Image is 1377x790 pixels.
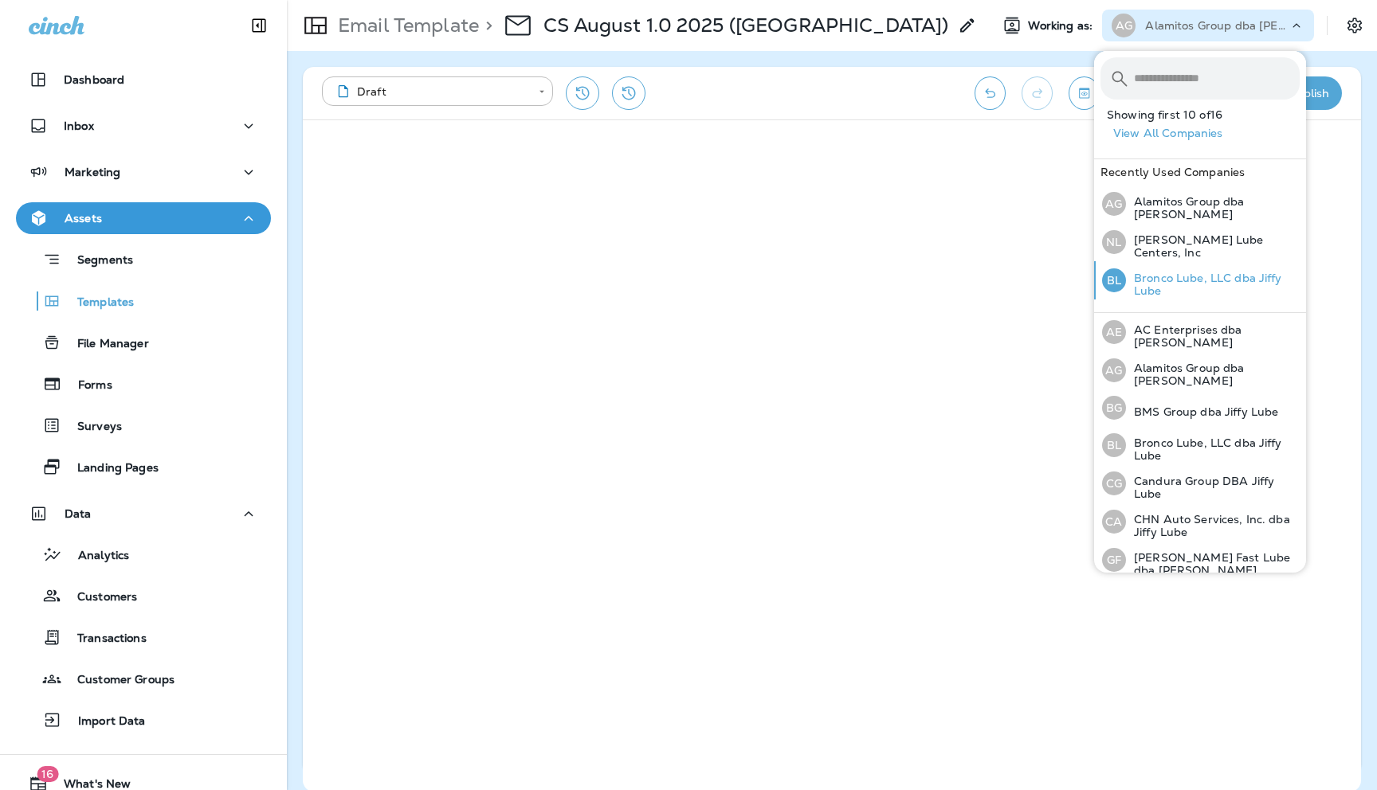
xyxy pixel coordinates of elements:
button: Segments [16,242,271,276]
p: [PERSON_NAME] Fast Lube dba [PERSON_NAME] [1126,551,1300,577]
p: Bronco Lube, LLC dba Jiffy Lube [1126,436,1300,462]
p: BMS Group dba Jiffy Lube [1126,405,1278,418]
span: Working as: [1028,19,1096,33]
p: CHN Auto Services, Inc. dba Jiffy Lube [1126,513,1300,538]
div: Draft [333,84,528,100]
button: BGBMS Group dba Jiffy Lube [1094,389,1306,426]
div: GF [1102,548,1126,572]
button: Import Data [16,703,271,737]
p: Transactions [61,632,147,647]
div: NL [1102,230,1126,254]
button: Settings [1340,11,1369,40]
p: Showing first 10 of 16 [1107,108,1306,121]
button: AGAlamitos Group dba [PERSON_NAME] [1094,351,1306,389]
button: File Manager [16,326,271,359]
button: Toggle preview [1069,76,1100,110]
button: Surveys [16,409,271,442]
button: AEAC Enterprises dba [PERSON_NAME] [1094,313,1306,351]
p: CS August 1.0 2025 ([GEOGRAPHIC_DATA]) [543,14,948,37]
div: CG [1102,471,1126,495]
button: GF[PERSON_NAME] Fast Lube dba [PERSON_NAME] [1094,541,1306,579]
p: Customers [61,590,137,605]
p: Import Data [62,714,146,729]
p: Candura Group DBA Jiffy Lube [1126,475,1300,500]
p: Customer Groups [61,673,175,688]
p: Bronco Lube, LLC dba Jiffy Lube [1126,272,1300,297]
button: Templates [16,284,271,318]
p: Templates [61,295,134,311]
button: Analytics [16,538,271,571]
button: BLBronco Lube, LLC dba Jiffy Lube [1094,261,1306,299]
button: Marketing [16,156,271,188]
p: Forms [62,378,112,393]
button: View All Companies [1107,121,1306,146]
div: AG [1102,192,1126,216]
p: Landing Pages [61,461,159,476]
span: 16 [37,766,58,782]
p: Surveys [61,420,122,435]
div: BL [1102,433,1126,457]
div: AG [1102,358,1126,382]
button: Collapse Sidebar [237,10,281,41]
button: Transactions [16,620,271,654]
button: Undo [975,76,1006,110]
button: CACHN Auto Services, Inc. dba Jiffy Lube [1094,503,1306,541]
p: Inbox [64,119,94,132]
button: Assets [16,202,271,234]
p: Alamitos Group dba [PERSON_NAME] [1145,19,1289,32]
p: Alamitos Group dba [PERSON_NAME] [1126,362,1300,387]
p: Data [65,507,92,520]
p: Assets [65,212,102,225]
div: BG [1102,396,1126,420]
p: Marketing [65,166,120,178]
p: File Manager [61,337,149,352]
div: Recently Used Companies [1094,159,1306,185]
button: Landing Pages [16,450,271,483]
button: Restore from previous version [566,76,599,110]
p: Email Template [331,14,479,37]
button: Customers [16,579,271,612]
button: Inbox [16,110,271,142]
button: CGCandura Group DBA Jiffy Lube [1094,464,1306,503]
button: View Changelog [612,76,645,110]
p: > [479,14,492,37]
button: Data [16,498,271,530]
button: BLBronco Lube, LLC dba Jiffy Lube [1094,426,1306,464]
p: [PERSON_NAME] Lube Centers, Inc [1126,233,1300,259]
div: BL [1102,268,1126,292]
div: CA [1102,510,1126,534]
div: CS August 1.0 2025 (AR) [543,14,948,37]
p: Dashboard [64,73,124,86]
div: AE [1102,320,1126,344]
p: Segments [61,253,133,269]
button: Customer Groups [16,662,271,695]
button: Forms [16,367,271,401]
p: Analytics [62,549,129,564]
p: AC Enterprises dba [PERSON_NAME] [1126,323,1300,349]
button: AGAlamitos Group dba [PERSON_NAME] [1094,185,1306,223]
button: Dashboard [16,64,271,96]
button: NL[PERSON_NAME] Lube Centers, Inc [1094,223,1306,261]
div: AG [1112,14,1136,37]
p: Alamitos Group dba [PERSON_NAME] [1126,195,1300,221]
